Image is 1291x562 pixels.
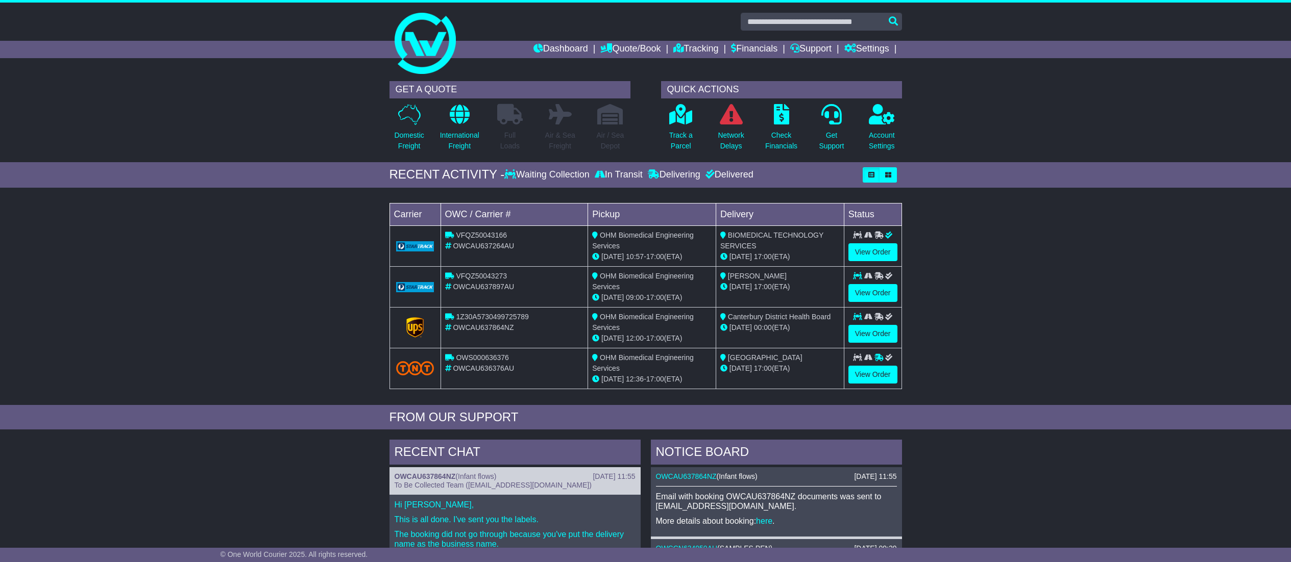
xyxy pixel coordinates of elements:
[728,313,831,321] span: Canterbury District Health Board
[844,41,889,58] a: Settings
[592,169,645,181] div: In Transit
[440,104,480,157] a: InternationalFreight
[720,363,840,374] div: (ETA)
[395,472,456,480] a: OWCAU637864NZ
[592,251,712,262] div: - (ETA)
[844,203,902,225] td: Status
[718,130,744,151] p: Network Delays
[719,472,755,480] span: Infant flows
[458,472,494,480] span: Infant flows
[656,472,897,481] div: ( )
[720,322,840,333] div: (ETA)
[626,375,644,383] span: 12:36
[626,252,644,261] span: 10:57
[395,515,636,524] p: This is all done. I've sent you the labels.
[504,169,592,181] div: Waiting Collection
[729,323,752,331] span: [DATE]
[656,492,897,511] p: Email with booking OWCAU637864NZ documents was sent to [EMAIL_ADDRESS][DOMAIN_NAME].
[453,323,514,331] span: OWCAU637864NZ
[656,544,718,552] a: OWCCN634950AU
[656,516,897,526] p: More details about booking: .
[669,130,693,151] p: Track a Parcel
[396,361,434,375] img: TNT_Domestic.png
[497,130,523,151] p: Full Loads
[592,292,712,303] div: - (ETA)
[765,130,797,151] p: Check Financials
[848,366,897,384] a: View Order
[646,252,664,261] span: 17:00
[406,317,424,338] img: GetCarrierServiceLogo
[720,544,770,552] span: SAMPLES PEN
[790,41,832,58] a: Support
[729,283,752,291] span: [DATE]
[592,272,694,291] span: OHM Biomedical Engineering Services
[754,323,772,331] span: 00:00
[600,41,661,58] a: Quote/Book
[597,130,624,151] p: Air / Sea Depot
[440,130,479,151] p: International Freight
[395,472,636,481] div: ( )
[456,272,507,280] span: VFQZ50043273
[717,104,744,157] a: NetworkDelays
[728,272,787,280] span: [PERSON_NAME]
[656,544,897,553] div: ( )
[819,130,844,151] p: Get Support
[869,130,895,151] p: Account Settings
[456,313,528,321] span: 1Z30A5730499725789
[394,104,424,157] a: DomesticFreight
[396,282,434,292] img: GetCarrierServiceLogo
[854,544,896,553] div: [DATE] 09:29
[818,104,844,157] a: GetSupport
[731,41,777,58] a: Financials
[848,243,897,261] a: View Order
[661,81,902,98] div: QUICK ACTIONS
[395,481,592,489] span: To Be Collected Team ([EMAIL_ADDRESS][DOMAIN_NAME])
[395,500,636,509] p: Hi [PERSON_NAME],
[626,293,644,301] span: 09:00
[656,472,717,480] a: OWCAU637864NZ
[593,472,635,481] div: [DATE] 11:55
[729,364,752,372] span: [DATE]
[601,293,624,301] span: [DATE]
[720,282,840,292] div: (ETA)
[673,41,718,58] a: Tracking
[592,333,712,344] div: - (ETA)
[646,375,664,383] span: 17:00
[720,231,823,250] span: BIOMEDICAL TECHNOLOGY SERVICES
[389,81,630,98] div: GET A QUOTE
[754,252,772,261] span: 17:00
[592,353,694,372] span: OHM Biomedical Engineering Services
[646,293,664,301] span: 17:00
[754,364,772,372] span: 17:00
[601,252,624,261] span: [DATE]
[456,231,507,239] span: VFQZ50043166
[389,440,641,467] div: RECENT CHAT
[651,440,902,467] div: NOTICE BOARD
[592,231,694,250] span: OHM Biomedical Engineering Services
[389,410,902,425] div: FROM OUR SUPPORT
[716,203,844,225] td: Delivery
[221,550,368,558] span: © One World Courier 2025. All rights reserved.
[441,203,588,225] td: OWC / Carrier #
[592,313,694,331] span: OHM Biomedical Engineering Services
[868,104,895,157] a: AccountSettings
[645,169,703,181] div: Delivering
[720,251,840,262] div: (ETA)
[601,334,624,342] span: [DATE]
[765,104,798,157] a: CheckFinancials
[854,472,896,481] div: [DATE] 11:55
[389,203,441,225] td: Carrier
[453,242,514,250] span: OWCAU637264AU
[729,252,752,261] span: [DATE]
[396,241,434,251] img: GetCarrierServiceLogo
[848,325,897,343] a: View Order
[626,334,644,342] span: 12:00
[669,104,693,157] a: Track aParcel
[456,353,509,362] span: OWS000636376
[533,41,588,58] a: Dashboard
[453,283,514,291] span: OWCAU637897AU
[646,334,664,342] span: 17:00
[728,353,802,362] span: [GEOGRAPHIC_DATA]
[389,167,505,182] div: RECENT ACTIVITY -
[453,364,514,372] span: OWCAU636376AU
